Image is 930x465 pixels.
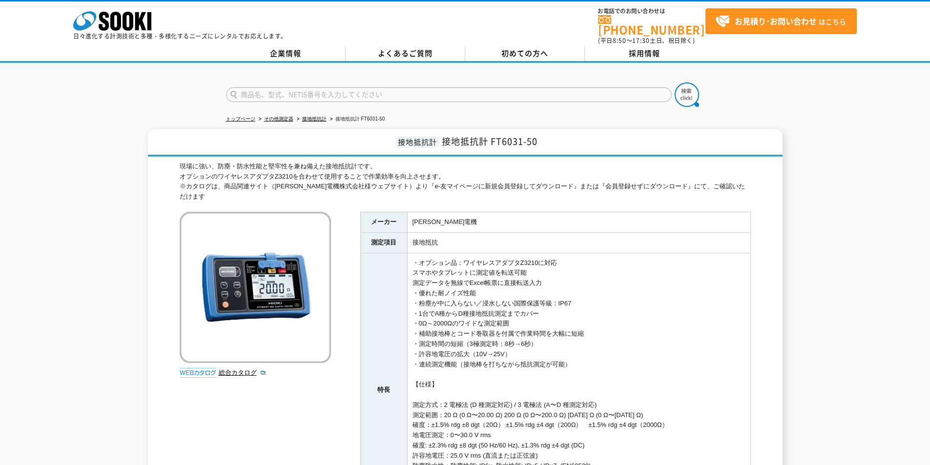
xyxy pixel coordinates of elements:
[613,36,626,45] span: 8:50
[585,46,704,61] a: 採用情報
[328,114,385,124] li: 接地抵抗計 FT6031-50
[180,368,216,378] img: webカタログ
[346,46,465,61] a: よくあるご質問
[226,87,672,102] input: 商品名、型式、NETIS番号を入力してください
[598,15,705,35] a: [PHONE_NUMBER]
[264,116,293,121] a: その他測定器
[705,8,857,34] a: お見積り･お問い合わせはこちら
[180,212,331,363] img: 接地抵抗計 FT6031-50
[598,8,705,14] span: お電話でのお問い合わせは
[360,212,407,233] th: メーカー
[219,369,267,376] a: 総合カタログ
[598,36,695,45] span: (平日 ～ 土日、祝日除く)
[226,116,255,121] a: トップページ
[675,82,699,107] img: btn_search.png
[395,136,439,147] span: 接地抵抗計
[442,135,537,148] span: 接地抵抗計 FT6031-50
[407,232,750,253] td: 接地抵抗
[180,162,751,202] div: 現場に強い、防塵・防水性能と堅牢性を兼ね備えた接地抵抗計です。 オプションのワイヤレスアダプタZ3210を合わせて使用することで作業効率を向上させます。 ※カタログは、商品関連サイト（[PERS...
[501,48,548,59] span: 初めての方へ
[73,33,287,39] p: 日々進化する計測技術と多種・多様化するニーズにレンタルでお応えします。
[735,15,817,27] strong: お見積り･お問い合わせ
[465,46,585,61] a: 初めての方へ
[407,212,750,233] td: [PERSON_NAME]電機
[715,14,846,29] span: はこちら
[360,232,407,253] th: 測定項目
[632,36,650,45] span: 17:30
[226,46,346,61] a: 企業情報
[302,116,327,121] a: 接地抵抗計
